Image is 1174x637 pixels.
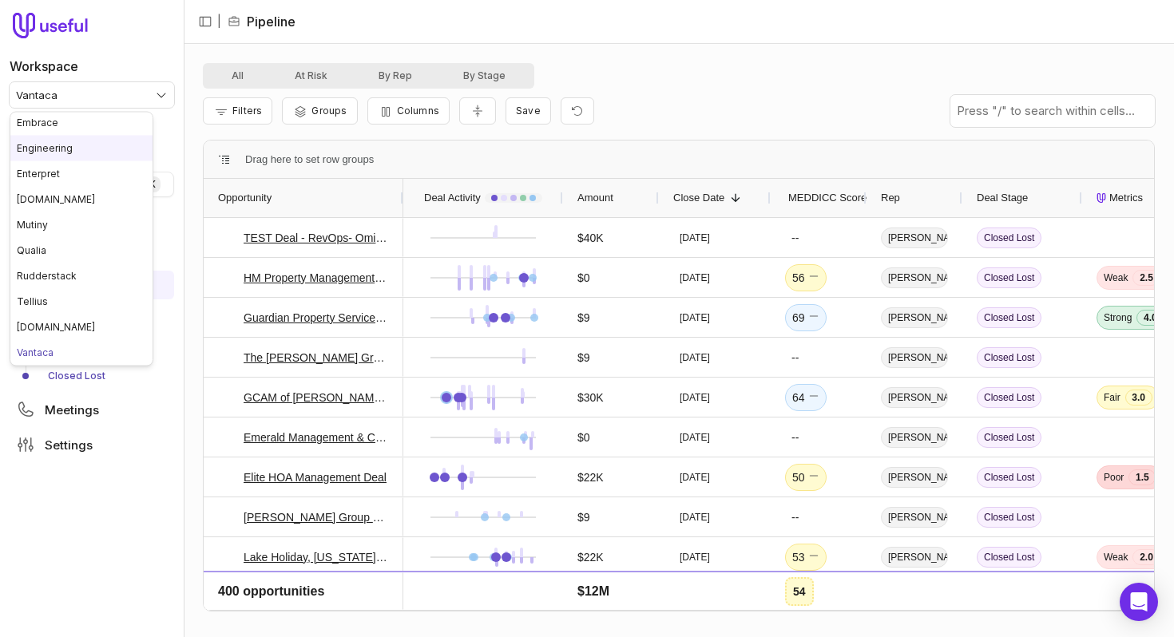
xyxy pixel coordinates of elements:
span: Mutiny [17,219,48,231]
span: Vantaca [17,346,54,358]
span: Embrace [17,117,58,129]
span: [DOMAIN_NAME] [17,193,95,205]
span: Tellius [17,295,48,307]
span: Engineering [17,142,73,154]
span: Qualia [17,244,46,256]
span: Enterpret [17,168,60,180]
span: Rudderstack [17,270,77,282]
span: [DOMAIN_NAME] [17,321,95,333]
